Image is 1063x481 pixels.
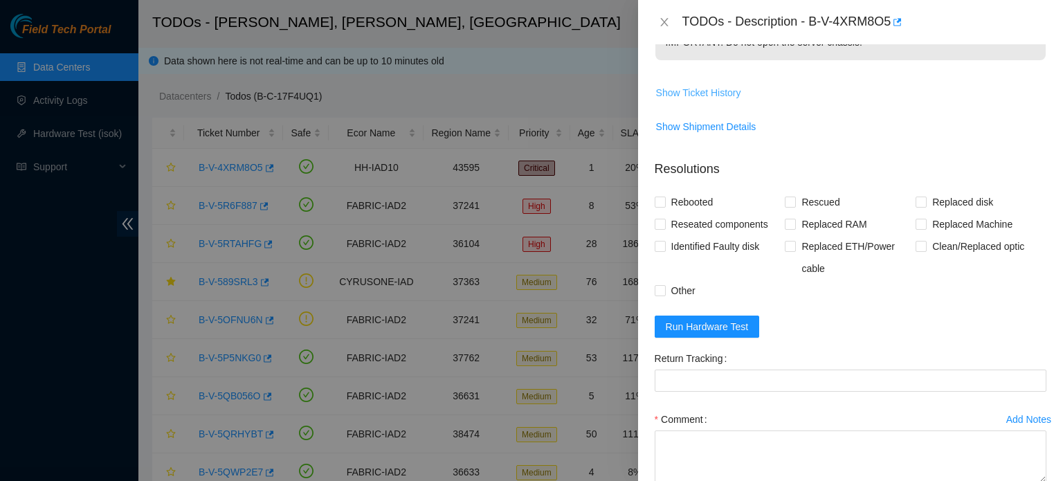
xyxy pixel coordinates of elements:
span: close [659,17,670,28]
span: Clean/Replaced optic [927,235,1030,257]
input: Return Tracking [655,370,1046,392]
p: Resolutions [655,149,1046,179]
span: Rebooted [666,191,719,213]
span: Replaced Machine [927,213,1018,235]
button: Show Ticket History [655,82,742,104]
button: Run Hardware Test [655,316,760,338]
label: Return Tracking [655,347,733,370]
span: Run Hardware Test [666,319,749,334]
span: Show Shipment Details [656,119,756,134]
span: Replaced disk [927,191,999,213]
button: Add Notes [1006,408,1052,430]
span: Replaced RAM [796,213,872,235]
button: Close [655,16,674,29]
button: Show Shipment Details [655,116,757,138]
div: TODOs - Description - B-V-4XRM8O5 [682,11,1046,33]
span: Show Ticket History [656,85,741,100]
span: Replaced ETH/Power cable [796,235,916,280]
span: Reseated components [666,213,774,235]
span: Other [666,280,701,302]
span: Identified Faulty disk [666,235,765,257]
span: Rescued [796,191,845,213]
div: Add Notes [1006,415,1051,424]
label: Comment [655,408,713,430]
